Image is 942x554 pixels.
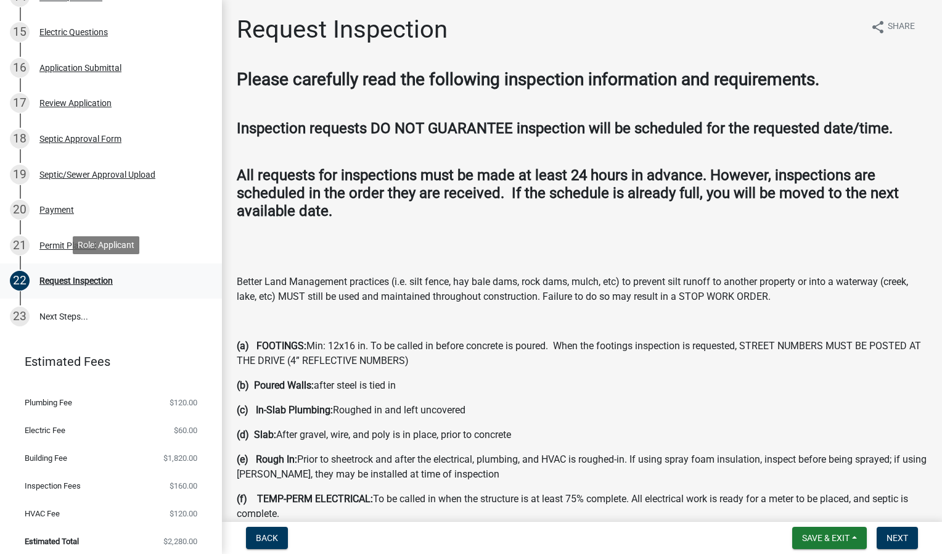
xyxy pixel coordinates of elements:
[10,22,30,42] div: 15
[10,93,30,113] div: 17
[237,275,927,304] p: Better Land Management practices (i.e. silt fence, hay bale dams, rock dams, mulch, etc) to preve...
[10,307,30,326] div: 23
[870,20,885,35] i: share
[237,404,333,416] strong: (c) In-Slab Plumbing:
[10,200,30,220] div: 20
[39,64,121,72] div: Application Submittal
[237,493,373,505] strong: (f) TEMP-PERM ELECTRICAL:
[170,482,197,490] span: $160.00
[10,271,30,291] div: 22
[39,28,108,36] div: Electric Questions
[237,340,306,352] strong: (a) FOOTINGS:
[10,129,30,149] div: 18
[163,454,197,462] span: $1,820.00
[877,527,918,549] button: Next
[25,510,60,518] span: HVAC Fee
[888,20,915,35] span: Share
[237,339,927,368] p: Min: 12x16 in. To be called in before concrete is poured. When the footings inspection is request...
[237,452,927,482] p: Prior to sheetrock and after the electrical, plumbing, and HVAC is roughed-in. If using spray foa...
[246,527,288,549] button: Back
[237,15,448,44] h1: Request Inspection
[802,533,850,543] span: Save & Exit
[237,453,297,465] strong: (e) Rough In:
[237,120,893,137] strong: Inspection requests DO NOT GUARANTEE inspection will be scheduled for the requested date/time.
[237,69,819,89] strong: Please carefully read the following inspection information and requirements.
[861,15,925,39] button: shareShare
[10,58,30,78] div: 16
[39,170,155,179] div: Septic/Sewer Approval Upload
[25,454,67,462] span: Building Fee
[237,403,927,418] p: Roughed in and left uncovered
[174,426,197,434] span: $60.00
[256,533,278,543] span: Back
[25,482,81,490] span: Inspection Fees
[39,241,96,250] div: Permit Placard
[163,537,197,545] span: $2,280.00
[73,236,139,254] div: Role: Applicant
[10,236,30,255] div: 21
[39,134,121,143] div: Septic Approval Form
[237,379,314,391] strong: (b) Poured Walls:
[25,399,72,407] span: Plumbing Fee
[170,510,197,518] span: $120.00
[39,99,112,107] div: Review Application
[25,537,79,545] span: Estimated Total
[10,165,30,184] div: 19
[39,205,74,214] div: Payment
[237,429,276,440] strong: (d) Slab:
[792,527,867,549] button: Save & Exit
[10,349,202,374] a: Estimated Fees
[237,167,899,220] strong: All requests for inspections must be made at least 24 hours in advance. However, inspections are ...
[887,533,908,543] span: Next
[25,426,65,434] span: Electric Fee
[39,276,113,285] div: Request Inspection
[237,378,927,393] p: after steel is tied in
[170,399,197,407] span: $120.00
[237,428,927,442] p: After gravel, wire, and poly is in place, prior to concrete
[237,492,927,521] p: To be called in when the structure is at least 75% complete. All electrical work is ready for a m...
